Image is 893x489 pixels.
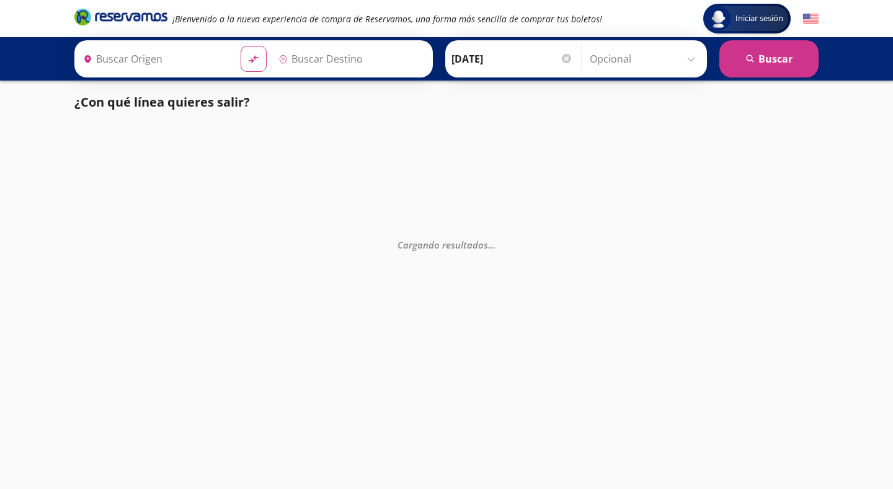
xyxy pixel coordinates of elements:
[172,13,602,25] em: ¡Bienvenido a la nueva experiencia de compra de Reservamos, una forma más sencilla de comprar tus...
[74,93,250,112] p: ¿Con qué línea quieres salir?
[74,7,167,30] a: Brand Logo
[488,238,491,250] span: .
[74,7,167,26] i: Brand Logo
[273,43,426,74] input: Buscar Destino
[719,40,819,77] button: Buscar
[493,238,495,250] span: .
[398,238,495,250] em: Cargando resultados
[731,12,788,25] span: Iniciar sesión
[451,43,573,74] input: Elegir Fecha
[803,11,819,27] button: English
[590,43,701,74] input: Opcional
[491,238,493,250] span: .
[78,43,231,74] input: Buscar Origen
